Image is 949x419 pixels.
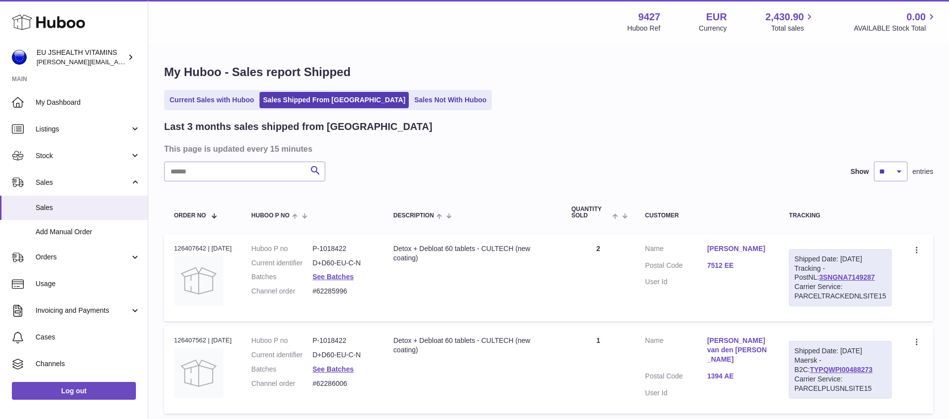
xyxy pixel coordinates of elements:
span: Description [393,212,434,219]
dd: P-1018422 [312,244,374,253]
span: Add Manual Order [36,227,140,237]
span: Listings [36,125,130,134]
strong: 9427 [638,10,660,24]
a: TYPQWPI00488273 [810,366,872,374]
span: Usage [36,279,140,289]
dd: P-1018422 [312,336,374,345]
a: 3SNGNA7149287 [819,273,875,281]
div: EU JSHEALTH VITAMINS [37,48,126,67]
span: 2,430.90 [766,10,804,24]
dt: Current identifier [252,350,313,360]
a: 2,430.90 Total sales [766,10,816,33]
img: no-photo.jpg [174,256,223,305]
div: Tracking - PostNL: [789,249,892,306]
span: Sales [36,203,140,212]
div: Carrier Service: PARCELTRACKEDNLSITE15 [794,282,886,301]
a: Log out [12,382,136,400]
div: 126407642 | [DATE] [174,244,232,253]
h3: This page is updated every 15 minutes [164,143,931,154]
span: entries [912,167,933,176]
dt: Current identifier [252,258,313,268]
div: Maersk - B2C: [789,341,892,398]
span: Orders [36,252,130,262]
span: Channels [36,359,140,369]
strong: EUR [706,10,727,24]
dd: D+D60-EU-C-N [312,258,374,268]
a: 0.00 AVAILABLE Stock Total [854,10,937,33]
span: Stock [36,151,130,161]
span: Total sales [771,24,815,33]
a: [PERSON_NAME] [707,244,770,253]
div: Detox + Debloat 60 tablets - CULTECH (new coating) [393,244,552,263]
dt: Name [645,244,707,256]
span: 0.00 [906,10,926,24]
div: Currency [699,24,727,33]
dt: Huboo P no [252,244,313,253]
a: 7512 EE [707,261,770,270]
span: Cases [36,333,140,342]
span: My Dashboard [36,98,140,107]
dd: #62286006 [312,379,374,388]
dt: Batches [252,365,313,374]
div: Tracking [789,212,892,219]
td: 1 [561,326,635,413]
span: AVAILABLE Stock Total [854,24,937,33]
span: Quantity Sold [571,206,610,219]
a: Sales Shipped From [GEOGRAPHIC_DATA] [259,92,409,108]
dd: D+D60-EU-C-N [312,350,374,360]
span: Huboo P no [252,212,290,219]
td: 2 [561,234,635,321]
dt: Name [645,336,707,367]
div: Detox + Debloat 60 tablets - CULTECH (new coating) [393,336,552,355]
div: 126407562 | [DATE] [174,336,232,345]
a: See Batches [312,273,353,281]
label: Show [851,167,869,176]
a: [PERSON_NAME] van den [PERSON_NAME] [707,336,770,364]
dt: Postal Code [645,261,707,273]
dt: User Id [645,388,707,398]
img: no-photo.jpg [174,348,223,398]
span: Invoicing and Payments [36,306,130,315]
dt: Huboo P no [252,336,313,345]
dt: Channel order [252,379,313,388]
dt: Postal Code [645,372,707,383]
h2: Last 3 months sales shipped from [GEOGRAPHIC_DATA] [164,120,432,133]
span: [PERSON_NAME][EMAIL_ADDRESS][DOMAIN_NAME] [37,58,198,66]
div: Huboo Ref [627,24,660,33]
img: laura@jessicasepel.com [12,50,27,65]
div: Shipped Date: [DATE] [794,254,886,264]
div: Customer [645,212,769,219]
span: Sales [36,178,130,187]
span: Order No [174,212,206,219]
a: Sales Not With Huboo [411,92,490,108]
a: 1394 AE [707,372,770,381]
a: See Batches [312,365,353,373]
a: Current Sales with Huboo [166,92,258,108]
dt: Batches [252,272,313,282]
dt: User Id [645,277,707,287]
div: Carrier Service: PARCELPLUSNLSITE15 [794,375,886,393]
h1: My Huboo - Sales report Shipped [164,64,933,80]
dt: Channel order [252,287,313,296]
div: Shipped Date: [DATE] [794,346,886,356]
dd: #62285996 [312,287,374,296]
